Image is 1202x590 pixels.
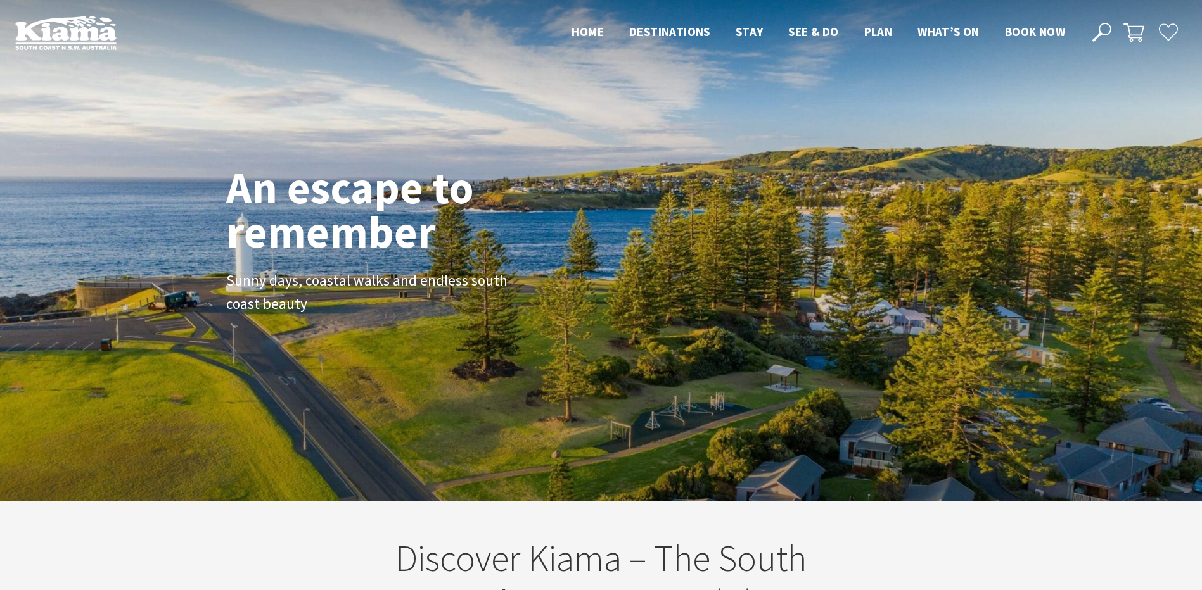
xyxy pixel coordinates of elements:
span: Book now [1005,24,1065,39]
span: Plan [864,24,893,39]
span: Destinations [629,24,710,39]
span: Stay [736,24,764,39]
nav: Main Menu [559,22,1078,43]
span: What’s On [917,24,980,39]
img: Kiama Logo [15,15,117,50]
span: Home [572,24,604,39]
h1: An escape to remember [226,165,575,254]
span: See & Do [788,24,838,39]
p: Sunny days, coastal walks and endless south coast beauty [226,269,511,316]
